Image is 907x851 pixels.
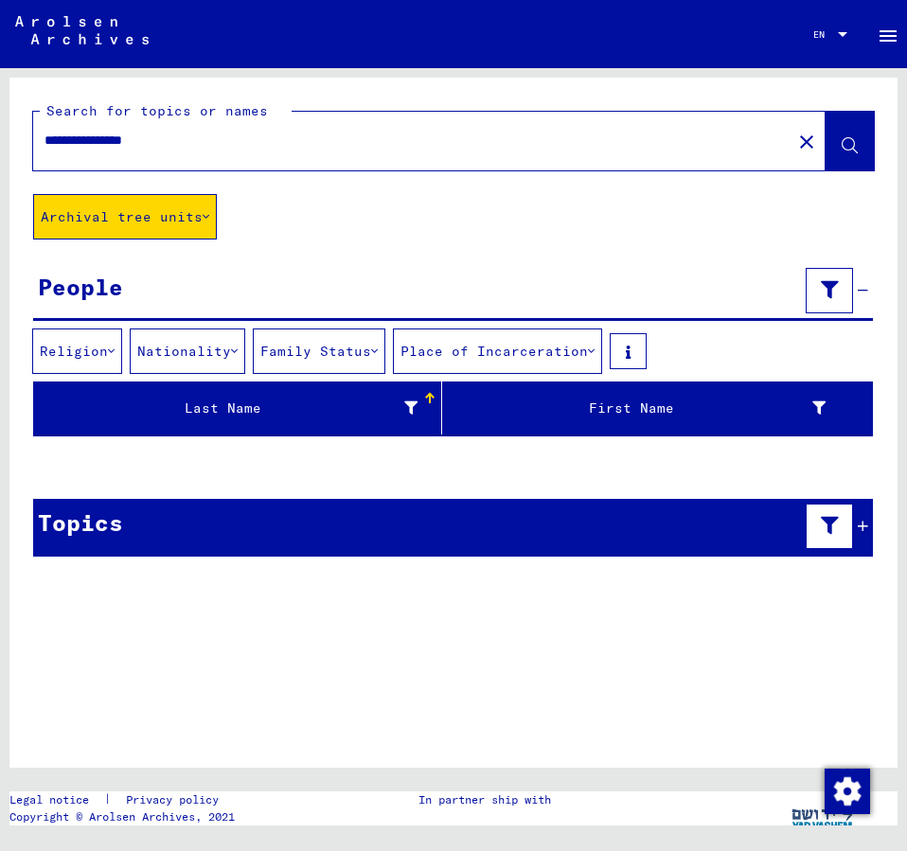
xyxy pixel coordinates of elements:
mat-icon: Side nav toggle icon [877,25,899,47]
a: Privacy policy [111,791,241,808]
img: yv_logo.png [788,791,859,839]
mat-header-cell: Last Name [34,381,442,434]
span: EN [813,29,834,40]
button: Religion [32,328,122,374]
img: Arolsen_neg.svg [15,16,149,44]
div: Topics [38,505,123,540]
mat-header-cell: First Name [442,381,872,434]
button: Clear [788,122,826,160]
div: Change consent [824,768,869,813]
div: Last Name [42,393,441,423]
div: People [38,270,123,304]
button: Place of Incarceration [393,328,602,374]
button: Nationality [130,328,245,374]
img: Change consent [825,769,870,814]
button: Family Status [253,328,385,374]
div: First Name [450,393,849,423]
a: Legal notice [9,791,104,808]
mat-icon: close [795,131,818,153]
button: Archival tree units [33,194,217,239]
div: Last Name [42,399,418,418]
mat-label: Search for topics or names [46,102,268,119]
p: In partner ship with [418,791,551,808]
div: First Name [450,399,826,418]
p: Copyright © Arolsen Archives, 2021 [9,808,241,825]
button: Toggle sidenav [869,15,907,53]
div: | [9,791,241,808]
